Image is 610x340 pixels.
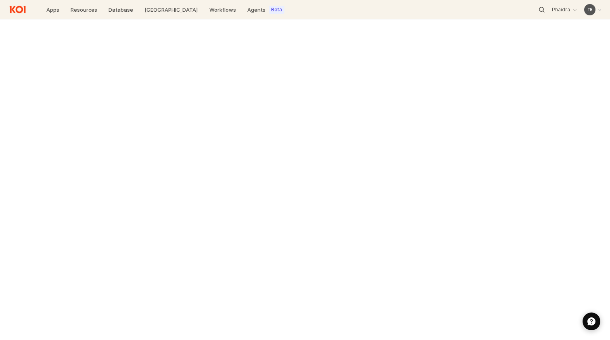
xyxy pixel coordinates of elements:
a: AgentsBeta [242,4,289,15]
img: Return to home page [6,3,29,16]
a: Apps [42,4,64,15]
button: Phaidra [548,5,581,15]
label: Beta [271,6,282,13]
a: [GEOGRAPHIC_DATA] [140,4,203,15]
a: Workflows [205,4,241,15]
p: Phaidra [552,6,570,13]
a: Database [104,4,138,15]
a: Resources [66,4,102,15]
div: T B [588,6,592,14]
